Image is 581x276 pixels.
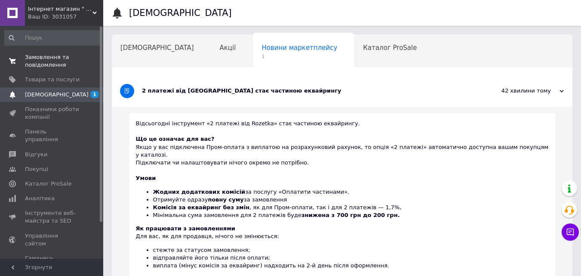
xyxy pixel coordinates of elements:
[25,180,71,188] span: Каталог ProSale
[208,196,243,203] b: повну суму
[25,91,89,99] span: [DEMOGRAPHIC_DATA]
[153,189,246,195] b: Жодних додаткових комісій
[220,44,236,52] span: Акції
[301,212,400,218] b: знижена з 700 грн до 200 грн.
[25,254,80,270] span: Гаманець компанії
[153,262,549,270] li: виплата (мінус комісія за еквайринг) надходить на 2-й день після оформлення.
[562,223,579,241] button: Чат з покупцем
[153,254,549,262] li: відправляйте його тільки після оплати;
[136,136,215,142] b: Що це означає для вас?
[136,120,549,135] div: Відсьогодні інструмент «2 платежі від Rozetka» стає частиною еквайрингу.
[25,195,55,202] span: Аналітика
[25,128,80,143] span: Панель управління
[136,225,549,270] div: Для вас, як для продавця, нічого не змінюється:
[153,204,250,211] b: Комісія за еквайринг без змін
[25,105,80,121] span: Показники роботи компанії
[153,196,549,204] li: Отримуйте одразу за замовлення
[136,135,549,167] div: Якщо у вас підключена Пром-оплата з виплатою на розрахунковий рахунок, то опція «2 платежі» автом...
[153,211,549,219] li: Мінімальна сума замовлення для 2 платежів буде
[90,91,99,98] span: 1
[129,8,232,18] h1: [DEMOGRAPHIC_DATA]
[25,76,80,84] span: Товари та послуги
[261,53,337,60] span: 1
[136,225,235,232] b: Як працювати з замовленнями
[25,232,80,248] span: Управління сайтом
[28,5,92,13] span: Інтернет магазин " Korvet "
[120,44,194,52] span: [DEMOGRAPHIC_DATA]
[153,188,549,196] li: за послугу «Оплатити частинами».
[153,204,549,211] li: , як для Пром-оплати, так і для 2 платежів — 1,7%,
[478,87,564,95] div: 42 хвилини тому
[136,175,156,181] b: Умови
[25,151,47,158] span: Відгуки
[363,44,417,52] span: Каталог ProSale
[25,53,80,69] span: Замовлення та повідомлення
[4,30,101,46] input: Пошук
[25,165,48,173] span: Покупці
[28,13,103,21] div: Ваш ID: 3031057
[153,246,549,254] li: стежте за статусом замовлення;
[142,87,478,95] div: 2 платежі від [GEOGRAPHIC_DATA] стає частиною еквайрингу
[25,209,80,225] span: Інструменти веб-майстра та SEO
[261,44,337,52] span: Новини маркетплейсу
